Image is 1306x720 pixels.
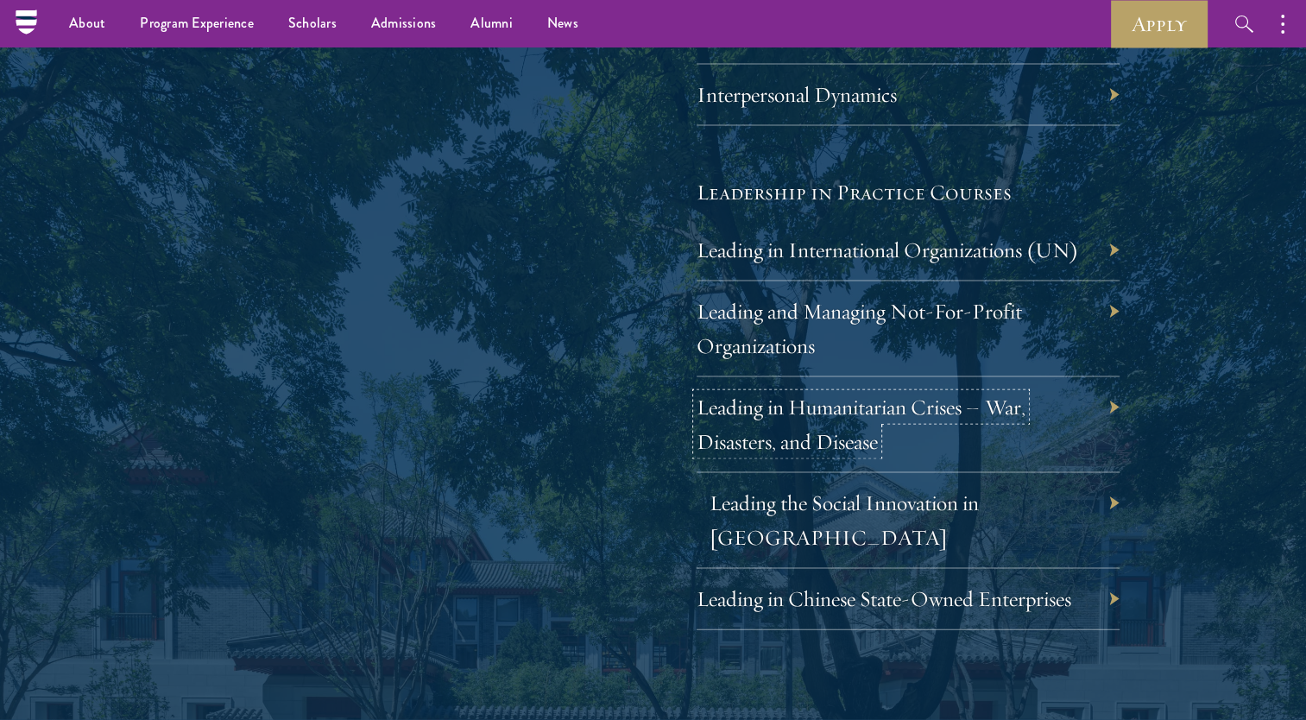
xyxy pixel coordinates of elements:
[697,178,1120,207] h5: Leadership in Practice Courses
[710,489,979,551] a: Leading the Social Innovation in [GEOGRAPHIC_DATA]
[697,237,1079,263] a: Leading in International Organizations (UN)
[697,298,1022,359] a: Leading and Managing Not-For-Profit Organizations
[697,585,1071,612] a: Leading in Chinese State-Owned Enterprises
[697,394,1025,455] a: Leading in Humanitarian Crises – War, Disasters, and Disease
[697,81,897,108] a: Interpersonal Dynamics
